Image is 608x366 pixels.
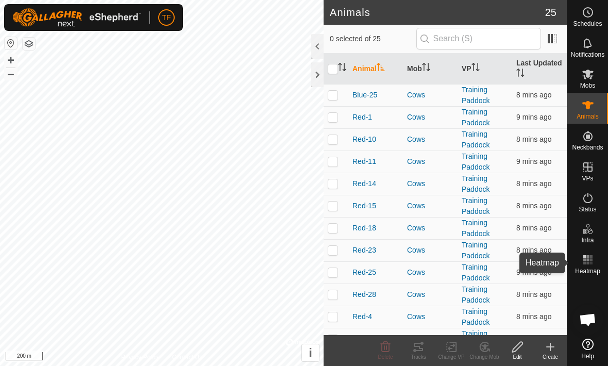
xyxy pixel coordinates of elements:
[581,237,594,243] span: Infra
[352,334,372,344] span: Red-5
[12,8,141,27] img: Gallagher Logo
[407,201,453,211] div: Cows
[352,112,372,123] span: Red-1
[577,113,599,120] span: Animals
[462,263,489,282] a: Training Paddock
[172,353,202,362] a: Contact Us
[534,353,567,361] div: Create
[462,196,489,215] a: Training Paddock
[352,267,376,278] span: Red-25
[352,134,376,145] span: Red-10
[407,90,453,101] div: Cows
[407,223,453,234] div: Cows
[462,329,489,348] a: Training Paddock
[352,90,377,101] span: Blue-25
[302,344,319,361] button: i
[5,54,17,66] button: +
[348,54,403,85] th: Animal
[572,304,603,335] div: Open chat
[516,179,551,188] span: 10 Oct 2025 at 3:52 pm
[581,353,594,359] span: Help
[352,223,376,234] span: Red-18
[407,267,453,278] div: Cows
[458,54,512,85] th: VP
[580,82,595,89] span: Mobs
[162,12,171,23] span: TF
[545,5,556,20] span: 25
[23,38,35,50] button: Map Layers
[575,268,600,274] span: Heatmap
[377,64,385,73] p-sorticon: Activate to sort
[403,54,458,85] th: Mob
[407,178,453,189] div: Cows
[121,353,160,362] a: Privacy Policy
[330,34,416,44] span: 0 selected of 25
[352,156,376,167] span: Red-11
[516,202,551,210] span: 10 Oct 2025 at 3:52 pm
[462,307,489,326] a: Training Paddock
[516,224,551,232] span: 10 Oct 2025 at 3:52 pm
[309,346,312,360] span: i
[462,86,489,105] a: Training Paddock
[462,285,489,304] a: Training Paddock
[516,70,525,78] p-sorticon: Activate to sort
[407,156,453,167] div: Cows
[516,312,551,321] span: 10 Oct 2025 at 3:52 pm
[407,289,453,300] div: Cows
[512,54,567,85] th: Last Updated
[5,68,17,80] button: –
[468,353,501,361] div: Change Mob
[572,144,603,151] span: Neckbands
[407,245,453,256] div: Cows
[516,91,551,99] span: 10 Oct 2025 at 3:52 pm
[352,311,372,322] span: Red-4
[516,157,551,165] span: 10 Oct 2025 at 3:52 pm
[462,174,489,193] a: Training Paddock
[516,268,551,276] span: 10 Oct 2025 at 3:52 pm
[462,219,489,238] a: Training Paddock
[462,152,489,171] a: Training Paddock
[462,108,489,127] a: Training Paddock
[471,64,480,73] p-sorticon: Activate to sort
[516,335,551,343] span: 10 Oct 2025 at 3:52 pm
[407,334,453,344] div: Cows
[422,64,430,73] p-sorticon: Activate to sort
[407,112,453,123] div: Cows
[5,37,17,49] button: Reset Map
[571,52,604,58] span: Notifications
[378,354,393,360] span: Delete
[516,290,551,298] span: 10 Oct 2025 at 3:52 pm
[567,335,608,363] a: Help
[352,178,376,189] span: Red-14
[462,130,489,149] a: Training Paddock
[407,311,453,322] div: Cows
[338,64,346,73] p-sorticon: Activate to sort
[407,134,453,145] div: Cows
[516,246,551,254] span: 10 Oct 2025 at 3:52 pm
[516,135,551,143] span: 10 Oct 2025 at 3:52 pm
[501,353,534,361] div: Edit
[416,28,541,49] input: Search (S)
[516,113,551,121] span: 10 Oct 2025 at 3:52 pm
[402,353,435,361] div: Tracks
[352,201,376,211] span: Red-15
[582,175,593,181] span: VPs
[573,21,602,27] span: Schedules
[435,353,468,361] div: Change VP
[330,6,545,19] h2: Animals
[352,245,376,256] span: Red-23
[579,206,596,212] span: Status
[352,289,376,300] span: Red-28
[462,241,489,260] a: Training Paddock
